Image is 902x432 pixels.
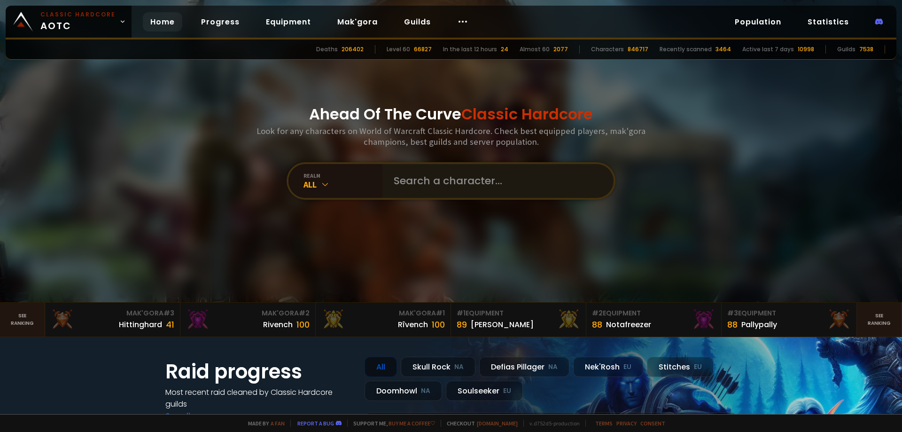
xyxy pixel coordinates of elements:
div: Mak'Gora [186,308,310,318]
div: 3464 [715,45,731,54]
div: 24 [501,45,508,54]
a: Statistics [800,12,856,31]
div: Pallypally [741,319,777,330]
div: Deaths [316,45,338,54]
a: Seeranking [857,303,902,337]
div: Soulseeker [446,381,523,401]
div: Rîvench [398,319,428,330]
div: Active last 7 days [742,45,794,54]
a: Privacy [616,420,637,427]
a: #3Equipment88Pallypally [722,303,857,337]
a: Progress [194,12,247,31]
div: 89 [457,318,467,331]
a: Mak'gora [330,12,385,31]
a: a fan [271,420,285,427]
small: NA [454,362,464,372]
div: realm [303,172,382,179]
div: Equipment [727,308,851,318]
div: Rivench [263,319,293,330]
div: All [365,357,397,377]
a: Consent [640,420,665,427]
span: # 1 [436,308,445,318]
input: Search a character... [388,164,602,198]
small: EU [694,362,702,372]
small: EU [503,386,511,396]
div: Notafreezer [606,319,651,330]
span: # 3 [727,308,738,318]
div: Recently scanned [660,45,712,54]
a: Mak'Gora#3Hittinghard41 [45,303,180,337]
div: Skull Rock [401,357,475,377]
div: Level 60 [387,45,410,54]
span: # 1 [457,308,466,318]
span: v. d752d5 - production [523,420,580,427]
div: Almost 60 [520,45,550,54]
a: See all progress [165,410,226,421]
h4: Most recent raid cleaned by Classic Hardcore guilds [165,386,353,410]
span: AOTC [40,10,116,33]
div: In the last 12 hours [443,45,497,54]
span: # 2 [299,308,310,318]
div: 88 [592,318,602,331]
span: Checkout [441,420,518,427]
span: Classic Hardcore [461,103,593,125]
div: Guilds [837,45,855,54]
a: [DOMAIN_NAME] [477,420,518,427]
a: Terms [595,420,613,427]
a: Mak'Gora#1Rîvench100 [316,303,451,337]
a: Mak'Gora#2Rivench100 [180,303,316,337]
div: Mak'Gora [51,308,174,318]
a: Population [727,12,789,31]
small: NA [421,386,430,396]
div: Hittinghard [119,319,162,330]
span: # 2 [592,308,603,318]
div: 41 [166,318,174,331]
div: Doomhowl [365,381,442,401]
div: 846717 [628,45,648,54]
a: #1Equipment89[PERSON_NAME] [451,303,586,337]
div: Equipment [592,308,715,318]
a: Classic HardcoreAOTC [6,6,132,38]
span: # 3 [163,308,174,318]
div: 206402 [342,45,364,54]
a: Home [143,12,182,31]
h1: Ahead Of The Curve [309,103,593,126]
a: Guilds [397,12,438,31]
div: 100 [296,318,310,331]
div: 88 [727,318,738,331]
span: Support me, [347,420,435,427]
div: 10998 [798,45,814,54]
h1: Raid progress [165,357,353,386]
div: Mak'Gora [321,308,445,318]
div: Characters [591,45,624,54]
div: 100 [432,318,445,331]
div: All [303,179,382,190]
div: Equipment [457,308,580,318]
a: #2Equipment88Notafreezer [586,303,722,337]
div: Nek'Rosh [573,357,643,377]
h3: Look for any characters on World of Warcraft Classic Hardcore. Check best equipped players, mak'g... [253,126,649,147]
span: Made by [242,420,285,427]
div: 2077 [553,45,568,54]
a: Equipment [258,12,319,31]
div: 7538 [859,45,873,54]
small: Classic Hardcore [40,10,116,19]
div: [PERSON_NAME] [471,319,534,330]
small: NA [548,362,558,372]
small: EU [623,362,631,372]
div: Stitches [647,357,714,377]
a: Report a bug [297,420,334,427]
a: Buy me a coffee [389,420,435,427]
div: 66827 [414,45,432,54]
div: Defias Pillager [479,357,569,377]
